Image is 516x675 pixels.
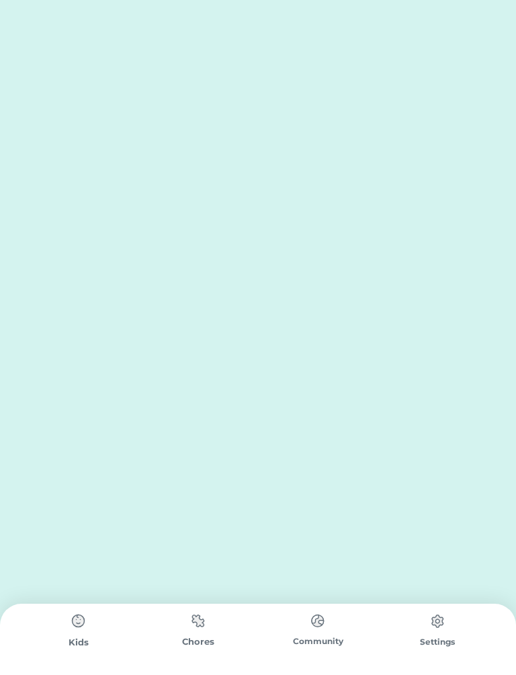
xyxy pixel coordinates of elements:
[19,636,138,649] div: Kids
[258,635,378,647] div: Community
[65,608,92,635] img: type%3Dchores%2C%20state%3Ddefault.svg
[424,608,451,635] img: type%3Dchores%2C%20state%3Ddefault.svg
[304,608,331,634] img: type%3Dchores%2C%20state%3Ddefault.svg
[378,636,497,648] div: Settings
[138,635,258,649] div: Chores
[185,608,212,634] img: type%3Dchores%2C%20state%3Ddefault.svg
